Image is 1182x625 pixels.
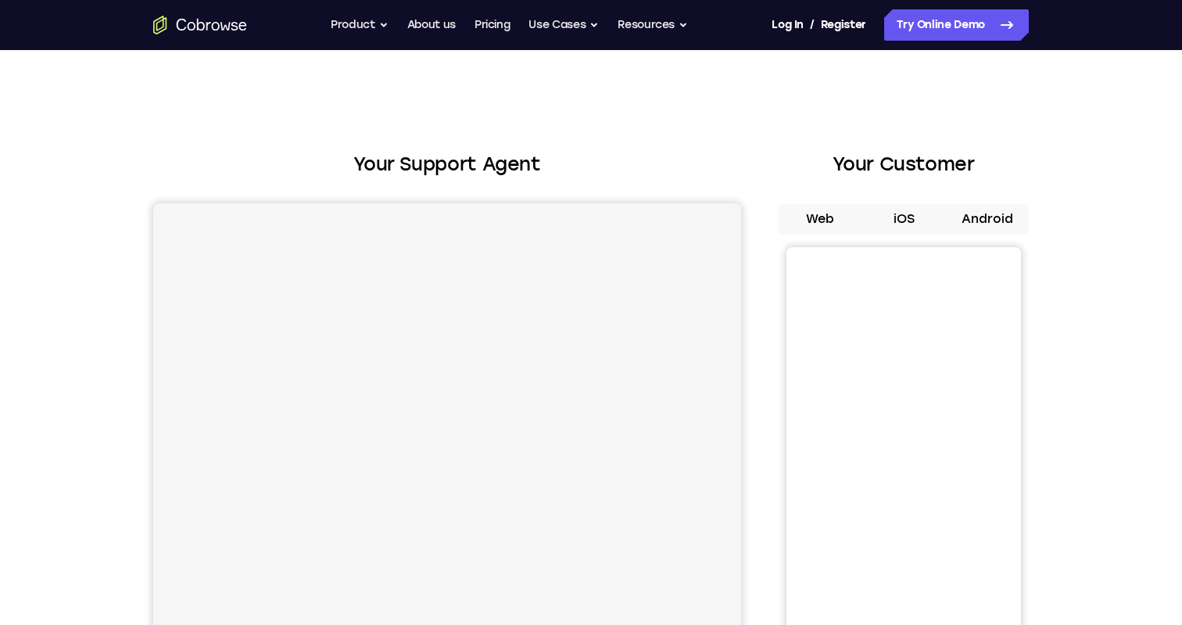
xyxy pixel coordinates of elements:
h2: Your Support Agent [153,150,741,178]
button: iOS [862,203,946,235]
a: About us [407,9,456,41]
a: Try Online Demo [884,9,1029,41]
a: Register [821,9,866,41]
a: Log In [772,9,803,41]
span: / [810,16,815,34]
a: Pricing [475,9,510,41]
button: Product [331,9,389,41]
a: Go to the home page [153,16,247,34]
button: Android [945,203,1029,235]
h2: Your Customer [779,150,1029,178]
button: Resources [618,9,688,41]
button: Use Cases [528,9,599,41]
button: Web [779,203,862,235]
